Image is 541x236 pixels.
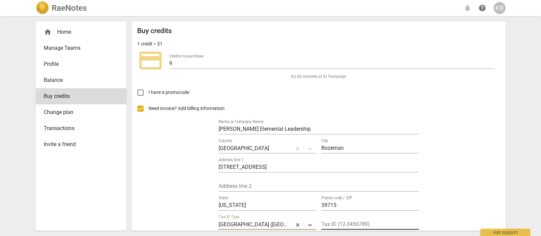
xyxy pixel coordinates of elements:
[36,136,126,152] a: Invite a friend
[321,220,419,230] input: 12-3456789
[44,60,113,68] span: Profile
[137,47,164,74] span: credit_card
[219,196,228,200] label: State
[36,88,126,104] a: Buy credits
[44,44,113,52] span: Manage Teams
[219,158,243,162] label: Address line 1
[36,104,126,120] a: Change plan
[219,144,269,152] p: United States
[137,40,163,47] p: 1 credit = $1
[137,27,172,35] h2: Buy credits
[52,3,87,13] h2: RaeNotes
[219,139,232,143] label: Country
[36,1,49,15] img: Logo
[44,28,113,36] div: Home
[321,139,328,143] label: City
[149,89,189,96] span: I have a promocode
[36,1,87,15] a: LogoRaeNotes
[36,56,126,72] a: Profile
[44,124,113,132] span: Transactions
[478,4,486,12] span: help
[219,215,239,219] label: Tax ID Type
[219,221,289,228] p: United States (United States EIN)
[44,92,113,100] span: Buy credits
[494,2,506,14] button: KR
[36,72,126,88] a: Balance
[149,105,226,112] span: Need invoice? Add billing information
[321,196,352,200] label: Postal code / ZIP
[480,229,530,236] div: Ask support
[36,40,126,56] a: Manage Teams
[291,74,346,80] span: It's 60 minutes of AI Transcript
[476,2,488,14] a: Help
[44,76,113,84] span: Balance
[44,28,52,36] span: home
[44,140,113,148] span: Invite a friend
[219,120,263,124] label: Name or Company Name
[169,54,203,58] label: Credits to purchase
[44,108,113,116] span: Change plan
[36,120,126,136] a: Transactions
[36,24,126,40] div: Home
